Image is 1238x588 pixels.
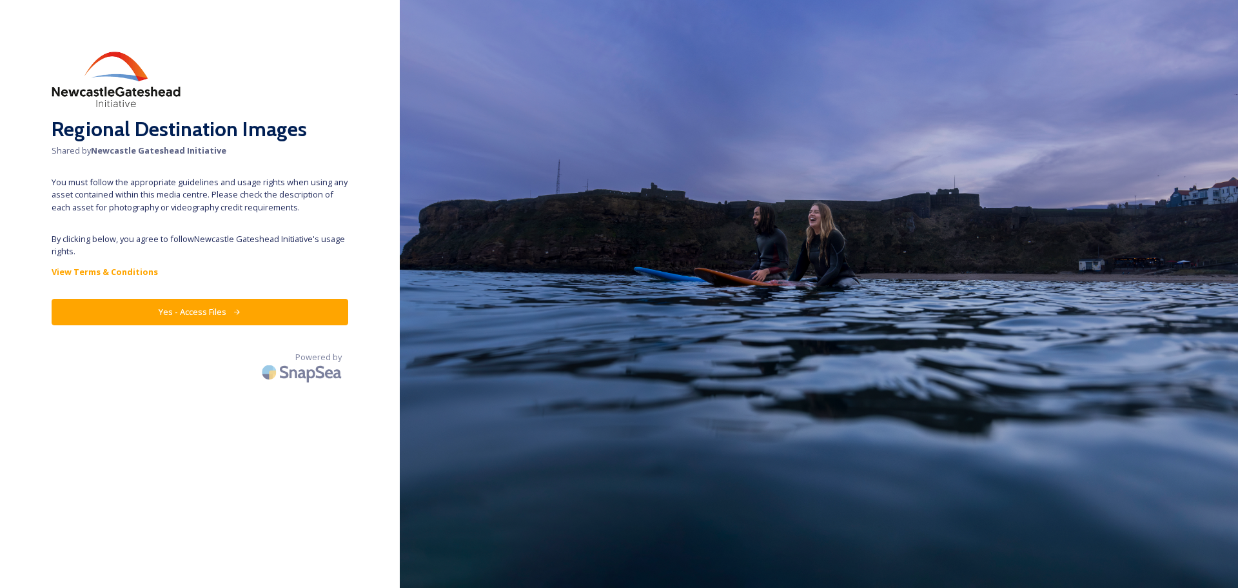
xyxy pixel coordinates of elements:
img: download%20(2).png [52,52,181,107]
button: Yes - Access Files [52,299,348,325]
span: By clicking below, you agree to follow Newcastle Gateshead Initiative 's usage rights. [52,233,348,258]
span: You must follow the appropriate guidelines and usage rights when using any asset contained within... [52,176,348,214]
span: Powered by [295,351,342,363]
strong: View Terms & Conditions [52,266,158,278]
strong: Newcastle Gateshead Initiative [91,145,226,156]
h2: Regional Destination Images [52,114,348,145]
img: SnapSea Logo [258,357,348,387]
a: View Terms & Conditions [52,264,348,279]
span: Shared by [52,145,348,157]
